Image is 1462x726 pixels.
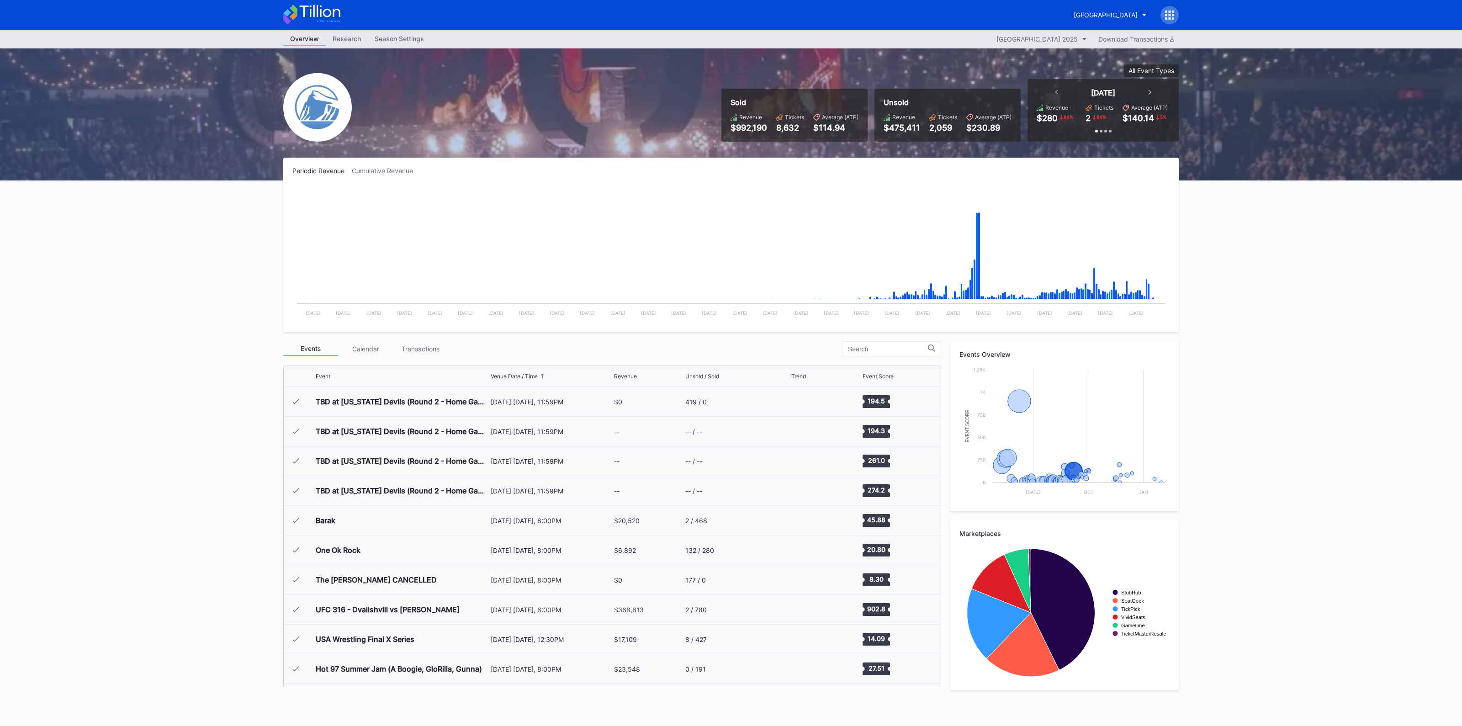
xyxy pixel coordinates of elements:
div: 84 % [1096,113,1107,121]
img: Devils-Logo.png [283,73,352,142]
div: Download Transactions [1098,35,1174,43]
div: Revenue [1045,104,1068,111]
button: [GEOGRAPHIC_DATA] 2025 [992,33,1091,45]
div: $17,109 [614,636,637,643]
div: [GEOGRAPHIC_DATA] [1074,11,1138,19]
text: [DATE] [702,310,717,316]
svg: Chart title [791,628,819,651]
text: Event Score [965,409,970,442]
text: SeatGeek [1121,598,1144,604]
svg: Chart title [791,420,819,443]
text: 194.5 [868,397,885,405]
div: 8,632 [776,123,804,132]
button: Download Transactions [1094,33,1179,45]
div: Overview [283,32,326,46]
div: 2 [1086,113,1091,123]
text: [DATE] [1098,310,1113,316]
div: -- [614,487,620,495]
svg: Chart title [959,365,1170,502]
div: Tickets [938,114,957,121]
div: All Event Types [1128,67,1174,74]
div: Events Overview [959,350,1170,358]
text: VividSeats [1121,615,1145,620]
div: $475,411 [884,123,920,132]
div: Revenue [614,373,637,380]
div: 132 / 280 [685,546,714,554]
div: One Ok Rock [316,546,360,555]
div: Trend [791,373,806,380]
input: Search [848,345,928,353]
text: [DATE] [976,310,991,316]
div: TBD at [US_STATE] Devils (Round 2 - Home Game 4) (Date TBD) (If Necessary) [316,486,488,495]
text: 194.3 [868,427,885,435]
div: Unsold [884,98,1012,107]
div: Season Settings [368,32,431,45]
text: [DATE] [641,310,656,316]
div: Marketplaces [959,530,1170,537]
div: Event [316,373,330,380]
div: [DATE] [DATE], 11:59PM [491,457,612,465]
div: UFC 316 - Dvalishvili vs [PERSON_NAME] [316,605,460,614]
div: Average (ATP) [822,114,858,121]
text: 1k [980,389,985,395]
text: [DATE] [854,310,869,316]
div: Transactions [393,342,448,356]
text: [DATE] [1128,310,1144,316]
text: [DATE] [488,310,503,316]
div: Periodic Revenue [292,167,352,175]
text: [DATE] [550,310,565,316]
div: $20,520 [614,517,640,525]
text: 45.88 [867,516,885,524]
div: 2 / 780 [685,606,707,614]
text: [DATE] [945,310,960,316]
div: TBD at [US_STATE] Devils (Round 2 - Home Game 2) (Date TBD) (If Necessary) [316,427,488,436]
div: Tickets [785,114,804,121]
text: [DATE] [336,310,351,316]
div: $114.94 [813,123,858,132]
div: Tickets [1094,104,1113,111]
div: Calendar [338,342,393,356]
svg: Chart title [791,568,819,591]
div: Research [326,32,368,45]
div: Events [283,342,338,356]
div: Unsold / Sold [685,373,719,380]
text: Jan [1139,489,1148,495]
div: Average (ATP) [1131,104,1168,111]
a: Research [326,32,368,46]
div: 84 % [1063,113,1074,121]
div: -- / -- [685,487,702,495]
div: [DATE] [DATE], 6:00PM [491,606,612,614]
text: 14.09 [868,635,885,642]
text: 8.30 [869,575,883,583]
svg: Chart title [791,657,819,680]
div: $230.89 [966,123,1012,132]
text: [DATE] [306,310,321,316]
text: [DATE] [458,310,473,316]
text: 902.8 [867,605,885,613]
text: TickPick [1121,606,1140,612]
div: Barak [316,516,335,525]
div: [DATE] [DATE], 8:00PM [491,665,612,673]
text: 27.51 [868,664,884,672]
svg: Chart title [292,186,1170,323]
div: The [PERSON_NAME] CANCELLED [316,575,437,584]
text: TicketMasterResale [1121,631,1166,636]
text: [DATE] [793,310,808,316]
text: [DATE] [1037,310,1052,316]
div: Revenue [892,114,915,121]
div: Cumulative Revenue [352,167,420,175]
text: 500 [977,435,985,440]
div: $0 [614,398,622,406]
div: [DATE] [DATE], 11:59PM [491,487,612,495]
div: TBD at [US_STATE] Devils (Round 2 - Home Game 1) (Date TBD) (If Necessary) [316,397,488,406]
svg: Chart title [791,450,819,472]
text: 261.0 [868,456,885,464]
text: [DATE] [1026,489,1041,495]
text: 20.80 [867,546,885,553]
text: 0 [983,480,985,485]
div: $992,190 [731,123,767,132]
text: StubHub [1121,590,1141,595]
div: Average (ATP) [975,114,1012,121]
text: Gametime [1121,623,1145,628]
div: 8 / 427 [685,636,707,643]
